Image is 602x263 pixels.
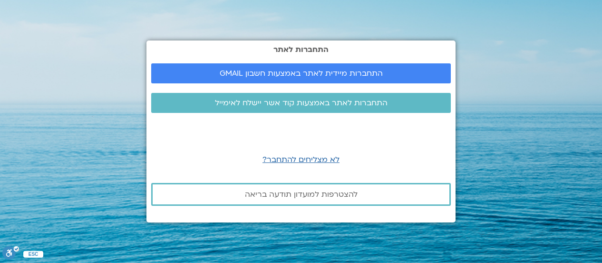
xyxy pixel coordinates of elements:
span: התחברות לאתר באמצעות קוד אשר יישלח לאימייל [215,99,388,107]
span: להצטרפות למועדון תודעה בריאה [245,190,358,199]
a: לא מצליחים להתחבר? [262,154,340,165]
a: להצטרפות למועדון תודעה בריאה [151,183,451,206]
h2: התחברות לאתר [151,45,451,54]
span: התחברות מיידית לאתר באמצעות חשבון GMAIL [220,69,383,78]
a: התחברות מיידית לאתר באמצעות חשבון GMAIL [151,63,451,83]
a: התחברות לאתר באמצעות קוד אשר יישלח לאימייל [151,93,451,113]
